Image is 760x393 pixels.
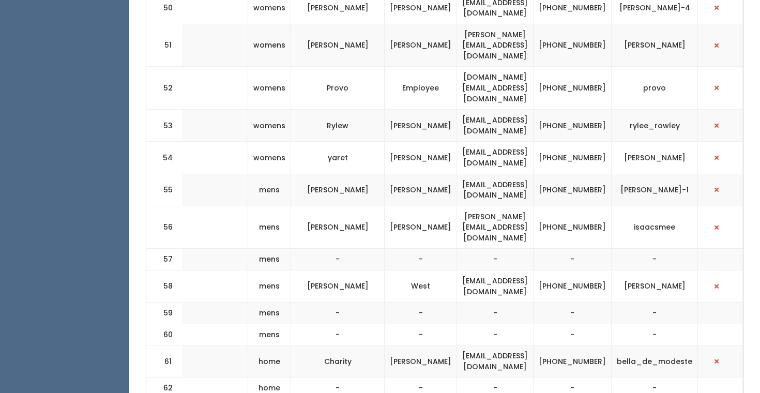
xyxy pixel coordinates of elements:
td: [EMAIL_ADDRESS][DOMAIN_NAME] [457,345,534,377]
td: womens [248,142,291,174]
td: - [385,249,457,270]
td: [PERSON_NAME] [385,206,457,249]
td: mens [248,174,291,206]
td: [PERSON_NAME] [291,270,385,303]
td: [PHONE_NUMBER] [534,67,612,110]
td: [PERSON_NAME] [291,24,385,67]
td: 55 [146,174,183,206]
td: mens [248,270,291,303]
td: - [457,324,534,345]
td: [PERSON_NAME] [385,24,457,67]
td: [PERSON_NAME] [385,174,457,206]
td: womens [248,110,291,142]
td: womens [248,24,291,67]
td: [PHONE_NUMBER] [534,206,612,249]
td: [PERSON_NAME] [612,142,698,174]
td: home [248,345,291,377]
td: [PHONE_NUMBER] [534,174,612,206]
td: 53 [146,110,183,142]
td: [PERSON_NAME] [385,142,457,174]
td: [EMAIL_ADDRESS][DOMAIN_NAME] [457,270,534,303]
td: - [291,303,385,324]
td: mens [248,206,291,249]
td: - [534,249,612,270]
td: yaret [291,142,385,174]
td: rylee_rowley [612,110,698,142]
td: isaacsmee [612,206,698,249]
td: [PERSON_NAME]-1 [612,174,698,206]
td: [EMAIL_ADDRESS][DOMAIN_NAME] [457,142,534,174]
td: mens [248,303,291,324]
td: Rylew [291,110,385,142]
td: [PERSON_NAME][EMAIL_ADDRESS][DOMAIN_NAME] [457,24,534,67]
td: - [612,303,698,324]
td: [PHONE_NUMBER] [534,24,612,67]
td: 58 [146,270,183,303]
td: [PERSON_NAME] [385,345,457,377]
td: 59 [146,303,183,324]
td: Employee [385,67,457,110]
td: [DOMAIN_NAME][EMAIL_ADDRESS][DOMAIN_NAME] [457,67,534,110]
td: [PERSON_NAME] [291,206,385,249]
td: womens [248,67,291,110]
td: [PERSON_NAME] [291,174,385,206]
td: 56 [146,206,183,249]
td: [PERSON_NAME] [612,270,698,303]
td: - [457,303,534,324]
td: [PHONE_NUMBER] [534,142,612,174]
td: 57 [146,249,183,270]
td: 52 [146,67,183,110]
td: 61 [146,345,183,377]
td: [EMAIL_ADDRESS][DOMAIN_NAME] [457,110,534,142]
td: West [385,270,457,303]
td: [PHONE_NUMBER] [534,345,612,377]
td: 51 [146,24,183,67]
td: [PERSON_NAME] [612,24,698,67]
td: - [385,303,457,324]
td: 54 [146,142,183,174]
td: - [291,249,385,270]
td: Provo [291,67,385,110]
td: mens [248,324,291,345]
td: - [612,324,698,345]
td: [PHONE_NUMBER] [534,110,612,142]
td: [PHONE_NUMBER] [534,270,612,303]
td: mens [248,249,291,270]
td: [PERSON_NAME] [385,110,457,142]
td: - [385,324,457,345]
td: - [291,324,385,345]
td: bella_de_modeste [612,345,698,377]
td: - [612,249,698,270]
td: - [534,324,612,345]
td: provo [612,67,698,110]
td: [PERSON_NAME][EMAIL_ADDRESS][DOMAIN_NAME] [457,206,534,249]
td: - [457,249,534,270]
td: Charity [291,345,385,377]
td: [EMAIL_ADDRESS][DOMAIN_NAME] [457,174,534,206]
td: - [534,303,612,324]
td: 60 [146,324,183,345]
